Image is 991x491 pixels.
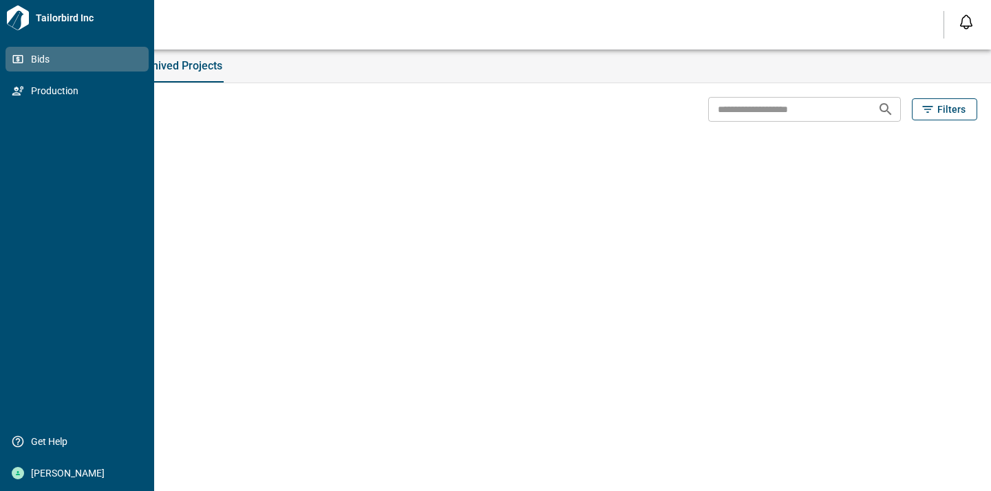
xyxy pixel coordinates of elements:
span: Filters [937,102,966,116]
span: Production [24,84,136,98]
div: base tabs [36,50,991,83]
a: Bids [6,47,149,72]
button: Open notification feed [955,11,977,33]
span: [PERSON_NAME] [24,466,136,480]
span: Archived Projects [135,59,222,73]
button: Filters [912,98,977,120]
span: Bids [24,52,136,66]
a: Production [6,78,149,103]
span: Get Help [24,435,136,448]
button: Search projects [872,96,899,123]
span: Tailorbird Inc [30,11,149,25]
